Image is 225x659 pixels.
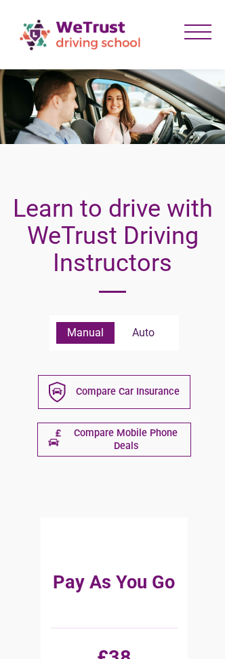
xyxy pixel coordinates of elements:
span: Compare Car Insurance [76,385,180,398]
img: Group 43 [49,382,66,403]
a: Group 43 Compare Car Insurance [38,375,190,409]
h3: Pay As You Go [53,545,175,620]
a: PURPLE-Group-47 Compare Mobile Phone Deals [37,423,191,457]
img: wetrust-ds-logo.png [14,14,149,56]
label: Manual [56,322,115,344]
label: Auto [115,322,172,344]
span: Compare Mobile Phone Deals [72,427,180,452]
img: PURPLE-Group-47 [48,427,62,452]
